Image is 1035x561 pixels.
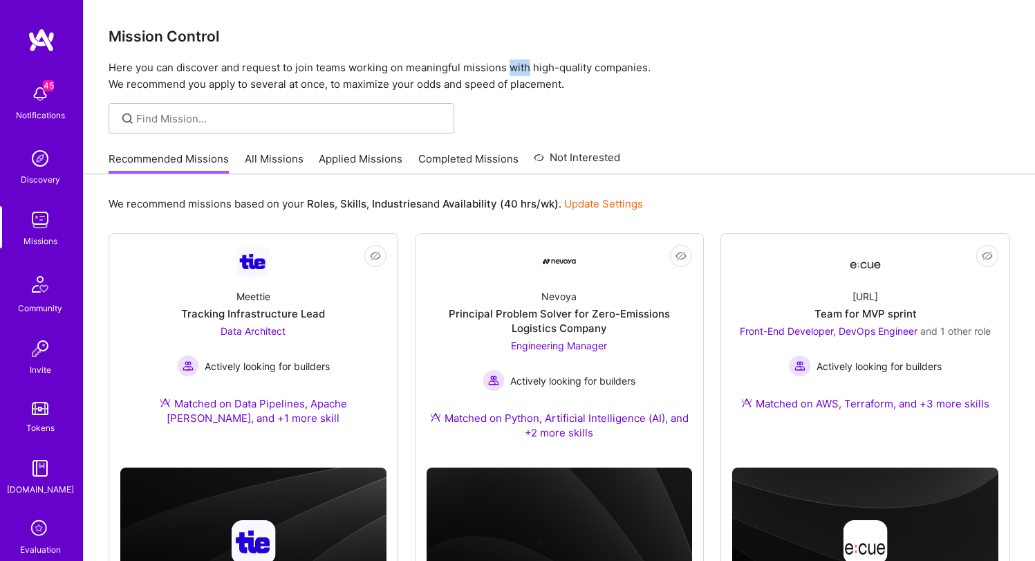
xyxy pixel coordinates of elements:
[177,355,199,377] img: Actively looking for builders
[26,206,54,234] img: teamwork
[136,111,444,126] input: Find Mission...
[181,306,325,321] div: Tracking Infrastructure Lead
[483,369,505,392] img: Actively looking for builders
[430,412,441,423] img: Ateam Purple Icon
[427,245,693,457] a: Company LogoNevoyaPrincipal Problem Solver for Zero-Emissions Logistics CompanyEngineering Manage...
[221,325,286,337] span: Data Architect
[741,397,752,408] img: Ateam Purple Icon
[7,482,74,497] div: [DOMAIN_NAME]
[427,306,693,335] div: Principal Problem Solver for Zero-Emissions Logistics Company
[340,197,366,210] b: Skills
[427,411,693,440] div: Matched on Python, Artificial Intelligence (AI), and +2 more skills
[442,197,559,210] b: Availability (40 hrs/wk)
[920,325,991,337] span: and 1 other role
[564,197,643,210] a: Update Settings
[26,80,54,108] img: bell
[120,396,386,425] div: Matched on Data Pipelines, Apache [PERSON_NAME], and +1 more skill
[24,268,57,301] img: Community
[109,151,229,174] a: Recommended Missions
[27,516,53,542] i: icon SelectionTeam
[370,250,381,261] i: icon EyeClosed
[20,542,61,557] div: Evaluation
[741,396,989,411] div: Matched on AWS, Terraform, and +3 more skills
[109,59,1010,93] p: Here you can discover and request to join teams working on meaningful missions with high-quality ...
[109,28,1010,45] h3: Mission Control
[675,250,687,261] i: icon EyeClosed
[109,196,643,211] p: We recommend missions based on your , , and .
[26,421,55,435] div: Tokens
[849,249,882,274] img: Company Logo
[26,454,54,482] img: guide book
[28,28,55,53] img: logo
[32,402,48,415] img: tokens
[852,289,878,304] div: [URL]
[205,359,330,374] span: Actively looking for builders
[372,197,422,210] b: Industries
[541,289,577,304] div: Nevoya
[43,80,54,91] span: 45
[26,335,54,362] img: Invite
[543,259,576,264] img: Company Logo
[307,197,335,210] b: Roles
[236,247,270,277] img: Company Logo
[160,397,171,408] img: Ateam Purple Icon
[740,325,917,337] span: Front-End Developer, DevOps Engineer
[817,359,942,374] span: Actively looking for builders
[534,149,620,174] a: Not Interested
[236,289,270,304] div: Meettie
[319,151,402,174] a: Applied Missions
[26,145,54,172] img: discovery
[732,245,998,427] a: Company Logo[URL]Team for MVP sprintFront-End Developer, DevOps Engineer and 1 other roleActively...
[510,374,635,388] span: Actively looking for builders
[16,108,65,122] div: Notifications
[511,340,607,351] span: Engineering Manager
[21,172,60,187] div: Discovery
[418,151,519,174] a: Completed Missions
[245,151,304,174] a: All Missions
[24,234,57,248] div: Missions
[814,306,917,321] div: Team for MVP sprint
[30,362,51,377] div: Invite
[120,111,136,127] i: icon SearchGrey
[120,245,386,442] a: Company LogoMeettieTracking Infrastructure LeadData Architect Actively looking for buildersActive...
[982,250,993,261] i: icon EyeClosed
[18,301,62,315] div: Community
[789,355,811,377] img: Actively looking for builders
